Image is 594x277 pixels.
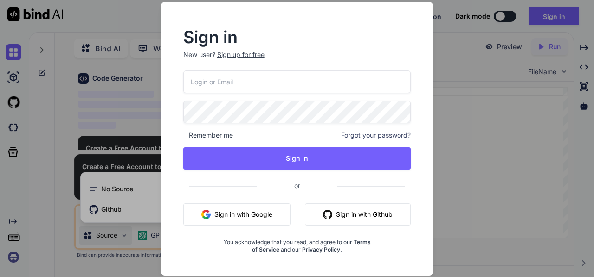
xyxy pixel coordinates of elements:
button: Sign In [183,147,411,170]
img: google [201,210,211,219]
a: Terms of Service [252,239,371,253]
p: New user? [183,50,411,70]
span: Forgot your password? [341,131,411,140]
div: You acknowledge that you read, and agree to our and our [221,233,373,253]
input: Login or Email [183,70,411,93]
span: or [257,174,337,197]
div: Sign up for free [217,50,265,59]
button: Sign in with Google [183,203,291,226]
a: Privacy Policy. [302,246,342,253]
h2: Sign in [183,30,411,44]
span: Remember me [183,131,233,140]
button: Sign in with Github [305,203,411,226]
img: github [323,210,332,219]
